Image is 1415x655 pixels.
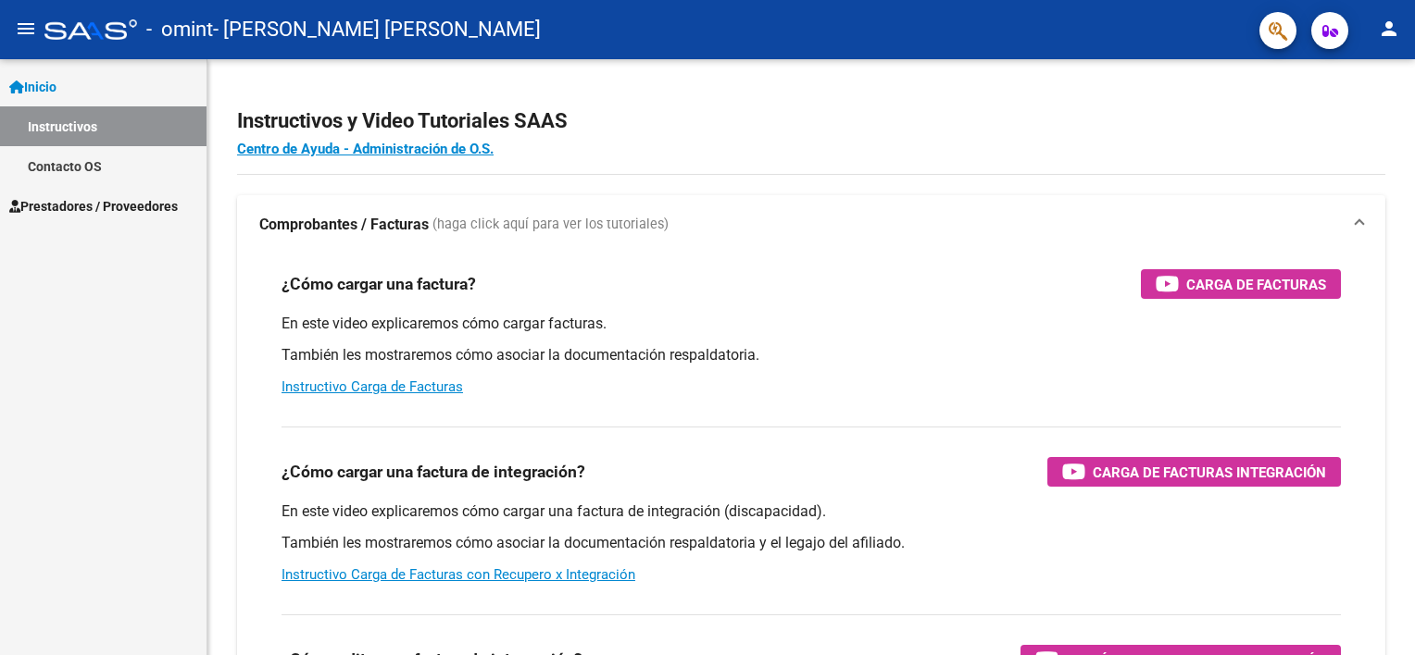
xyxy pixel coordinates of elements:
h3: ¿Cómo cargar una factura? [282,271,476,297]
h2: Instructivos y Video Tutoriales SAAS [237,104,1385,139]
button: Carga de Facturas [1141,269,1341,299]
mat-icon: person [1378,18,1400,40]
p: En este video explicaremos cómo cargar facturas. [282,314,1341,334]
p: También les mostraremos cómo asociar la documentación respaldatoria. [282,345,1341,365]
iframe: Intercom live chat [1352,592,1396,636]
a: Instructivo Carga de Facturas [282,378,463,395]
span: (haga click aquí para ver los tutoriales) [432,215,669,235]
span: Prestadores / Proveedores [9,196,178,216]
p: También les mostraremos cómo asociar la documentación respaldatoria y el legajo del afiliado. [282,533,1341,553]
mat-expansion-panel-header: Comprobantes / Facturas (haga click aquí para ver los tutoriales) [237,195,1385,254]
span: - omint [146,9,213,50]
h3: ¿Cómo cargar una factura de integración? [282,459,585,485]
span: - [PERSON_NAME] [PERSON_NAME] [213,9,541,50]
span: Carga de Facturas Integración [1093,461,1326,484]
span: Carga de Facturas [1186,273,1326,296]
a: Centro de Ayuda - Administración de O.S. [237,141,494,157]
span: Inicio [9,77,56,97]
mat-icon: menu [15,18,37,40]
a: Instructivo Carga de Facturas con Recupero x Integración [282,566,635,583]
strong: Comprobantes / Facturas [259,215,429,235]
button: Carga de Facturas Integración [1047,457,1341,487]
p: En este video explicaremos cómo cargar una factura de integración (discapacidad). [282,501,1341,522]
